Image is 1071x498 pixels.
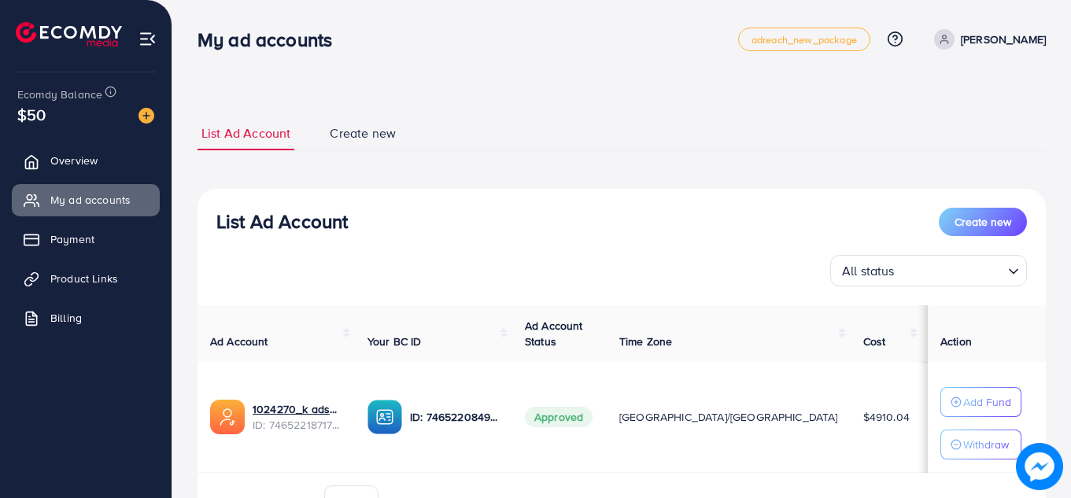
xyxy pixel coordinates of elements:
[963,435,1009,454] p: Withdraw
[17,87,102,102] span: Ecomdy Balance
[253,417,342,433] span: ID: 7465221871748186128
[198,28,345,51] h3: My ad accounts
[940,387,1021,417] button: Add Fund
[863,409,910,425] span: $4910.04
[955,214,1011,230] span: Create new
[928,29,1046,50] a: [PERSON_NAME]
[738,28,870,51] a: adreach_new_package
[525,318,583,349] span: Ad Account Status
[50,192,131,208] span: My ad accounts
[619,334,672,349] span: Time Zone
[17,103,46,126] span: $50
[619,409,838,425] span: [GEOGRAPHIC_DATA]/[GEOGRAPHIC_DATA]
[12,263,160,294] a: Product Links
[253,401,342,417] a: 1024270_k ads_1738132429680
[863,334,886,349] span: Cost
[50,153,98,168] span: Overview
[1016,443,1063,490] img: image
[50,310,82,326] span: Billing
[839,260,898,282] span: All status
[12,184,160,216] a: My ad accounts
[12,302,160,334] a: Billing
[940,334,972,349] span: Action
[752,35,857,45] span: adreach_new_package
[201,124,290,142] span: List Ad Account
[138,108,154,124] img: image
[210,400,245,434] img: ic-ads-acc.e4c84228.svg
[939,208,1027,236] button: Create new
[50,271,118,286] span: Product Links
[525,407,593,427] span: Approved
[253,401,342,433] div: <span class='underline'>1024270_k ads_1738132429680</span></br>7465221871748186128
[961,30,1046,49] p: [PERSON_NAME]
[830,255,1027,286] div: Search for option
[940,430,1021,459] button: Withdraw
[410,408,500,426] p: ID: 7465220849314873360
[12,145,160,176] a: Overview
[138,30,157,48] img: menu
[330,124,396,142] span: Create new
[963,393,1011,411] p: Add Fund
[899,256,1002,282] input: Search for option
[16,22,122,46] img: logo
[50,231,94,247] span: Payment
[367,400,402,434] img: ic-ba-acc.ded83a64.svg
[210,334,268,349] span: Ad Account
[216,210,348,233] h3: List Ad Account
[12,223,160,255] a: Payment
[367,334,422,349] span: Your BC ID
